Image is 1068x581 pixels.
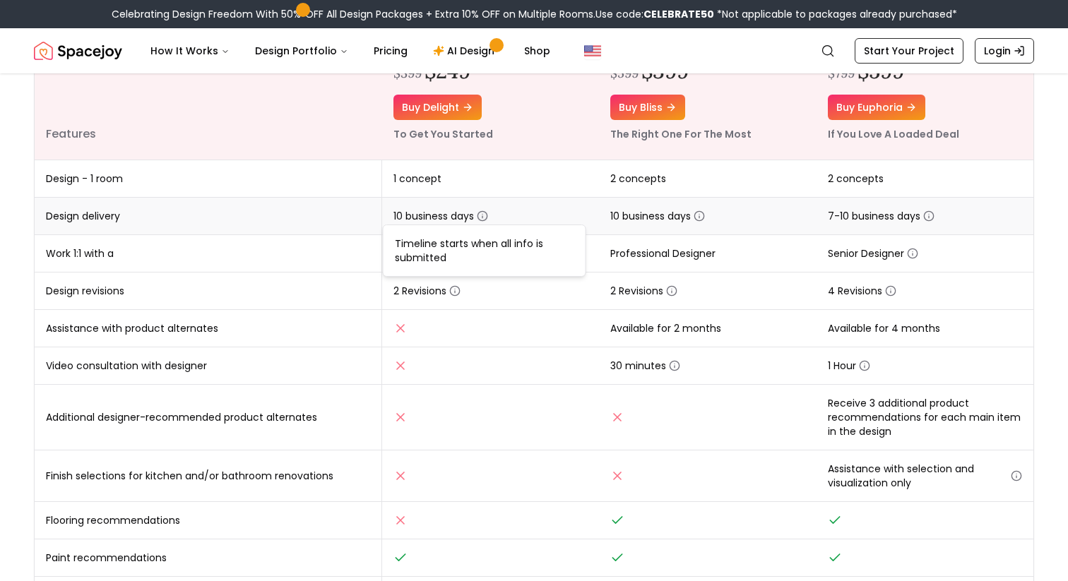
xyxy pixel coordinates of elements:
a: Buy bliss [610,95,685,120]
span: 2 concepts [828,172,884,186]
span: 4 Revisions [828,284,896,298]
span: 2 concepts [610,172,666,186]
b: CELEBRATE50 [643,7,714,21]
small: To Get You Started [393,127,493,141]
td: Flooring recommendations [35,502,382,539]
td: Available for 2 months [599,310,816,347]
nav: Global [34,28,1034,73]
td: Paint recommendations [35,539,382,577]
div: Timeline starts when all info is submitted [383,224,586,277]
div: $399 [393,64,422,83]
span: 30 minutes [610,359,680,373]
td: Video consultation with designer [35,347,382,385]
img: Spacejoy Logo [34,37,122,65]
small: The Right One For The Most [610,127,752,141]
span: 10 business days [393,209,488,223]
a: Pricing [362,37,419,65]
span: 2 Revisions [610,284,677,298]
span: 1 Hour [828,359,870,373]
span: *Not applicable to packages already purchased* [714,7,957,21]
img: United States [584,42,601,59]
span: 10 business days [610,209,705,223]
small: If You Love A Loaded Deal [828,127,959,141]
td: Design revisions [35,272,382,310]
span: Use code: [595,7,714,21]
div: $599 [610,64,639,83]
a: Buy euphoria [828,95,925,120]
td: Design delivery [35,198,382,235]
a: Shop [513,37,562,65]
div: $799 [828,64,855,83]
td: Additional designer-recommended product alternates [35,385,382,450]
span: Assistance with selection and visualization only [828,462,1022,490]
th: Features [35,21,382,160]
td: Available for 4 months [817,310,1033,347]
td: Finish selections for kitchen and/or bathroom renovations [35,450,382,502]
td: Work 1:1 with a [35,235,382,272]
span: Senior Designer [828,246,918,260]
a: Spacejoy [34,37,122,65]
nav: Main [139,37,562,65]
span: 1 concept [393,172,441,186]
button: How It Works [139,37,241,65]
span: Professional Designer [610,246,716,260]
a: Buy delight [393,95,482,120]
span: 2 Revisions [393,284,461,298]
span: 7-10 business days [828,209,935,223]
td: Design - 1 room [35,160,382,198]
div: Celebrating Design Freedom With 50% OFF All Design Packages + Extra 10% OFF on Multiple Rooms. [112,7,957,21]
button: Design Portfolio [244,37,360,65]
a: Start Your Project [855,38,963,64]
a: Login [975,38,1034,64]
td: Receive 3 additional product recommendations for each main item in the design [817,385,1033,450]
td: Assistance with product alternates [35,310,382,347]
a: AI Design [422,37,510,65]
